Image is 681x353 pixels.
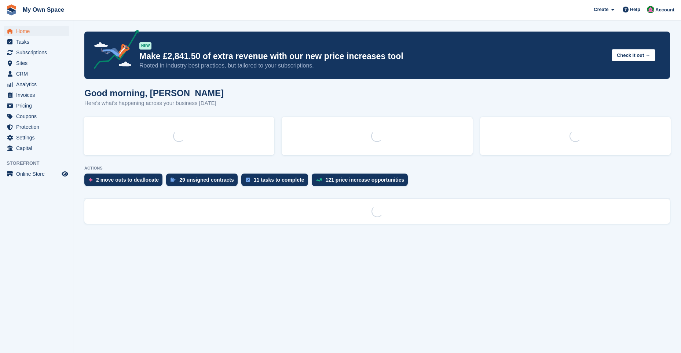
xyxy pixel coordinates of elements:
img: price-adjustments-announcement-icon-8257ccfd72463d97f412b2fc003d46551f7dbcb40ab6d574587a9cd5c0d94... [88,30,139,72]
div: NEW [139,42,151,50]
span: Create [594,6,608,13]
button: Check it out → [612,49,655,61]
span: Capital [16,143,60,153]
span: Tasks [16,37,60,47]
img: move_outs_to_deallocate_icon-f764333ba52eb49d3ac5e1228854f67142a1ed5810a6f6cc68b1a99e826820c5.svg [89,178,92,182]
a: 121 price increase opportunities [312,174,412,190]
span: Storefront [7,160,73,167]
a: menu [4,58,69,68]
a: menu [4,69,69,79]
span: Sites [16,58,60,68]
p: Make £2,841.50 of extra revenue with our new price increases tool [139,51,606,62]
p: Here's what's happening across your business [DATE] [84,99,224,108]
a: menu [4,90,69,100]
span: Settings [16,132,60,143]
img: contract_signature_icon-13c848040528278c33f63329250d36e43548de30e8caae1d1a13099fd9432cc5.svg [171,178,176,182]
img: task-75834270c22a3079a89374b754ae025e5fb1db73e45f91037f5363f120a921f8.svg [246,178,250,182]
a: menu [4,37,69,47]
a: menu [4,79,69,90]
p: Rooted in industry best practices, but tailored to your subscriptions. [139,62,606,70]
a: menu [4,47,69,58]
div: 11 tasks to complete [254,177,304,183]
span: CRM [16,69,60,79]
h1: Good morning, [PERSON_NAME] [84,88,224,98]
span: Online Store [16,169,60,179]
a: menu [4,111,69,121]
img: price_increase_opportunities-93ffe204e8149a01c8c9dc8f82e8f89637d9d84a8eef4429ea346261dce0b2c0.svg [316,178,322,182]
a: Preview store [61,170,69,178]
div: 2 move outs to deallocate [96,177,159,183]
a: My Own Space [20,4,67,16]
p: ACTIONS [84,166,670,171]
a: 29 unsigned contracts [166,174,241,190]
span: Home [16,26,60,36]
span: Account [655,6,674,14]
div: 121 price increase opportunities [326,177,404,183]
div: 29 unsigned contracts [179,177,234,183]
a: menu [4,169,69,179]
a: menu [4,122,69,132]
span: Invoices [16,90,60,100]
span: Help [630,6,640,13]
a: 11 tasks to complete [241,174,312,190]
span: Pricing [16,101,60,111]
span: Subscriptions [16,47,60,58]
img: Lucy Parry [647,6,654,13]
a: menu [4,26,69,36]
span: Coupons [16,111,60,121]
img: stora-icon-8386f47178a22dfd0bd8f6a31ec36ba5ce8667c1dd55bd0f319d3a0aa187defe.svg [6,4,17,15]
a: 2 move outs to deallocate [84,174,166,190]
a: menu [4,101,69,111]
a: menu [4,132,69,143]
span: Protection [16,122,60,132]
a: menu [4,143,69,153]
span: Analytics [16,79,60,90]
